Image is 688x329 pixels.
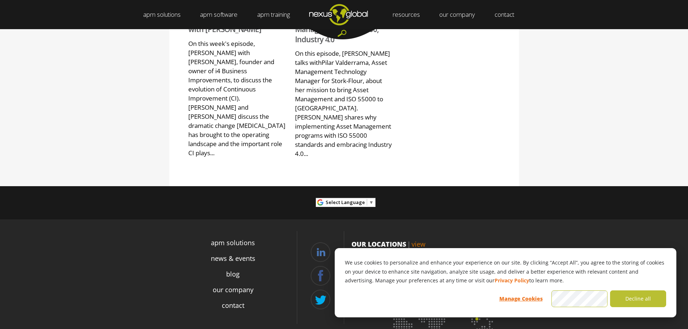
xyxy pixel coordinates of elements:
a: Privacy Policy [495,276,529,285]
button: Decline all [610,290,666,307]
a: our company [213,285,253,295]
div: Navigation Menu [169,235,297,327]
p: On this episode, [PERSON_NAME] talks withPilar Valderrama, Asset Management Technology Manager fo... [295,49,393,158]
a: apm solutions [211,238,255,248]
span: ▼ [369,199,374,205]
span: | [407,240,410,248]
a: contact [222,301,244,310]
p: OUR LOCATIONS [351,239,512,249]
button: Accept all [551,290,608,307]
a: view [412,240,425,248]
a: news & events [211,254,255,263]
a: Select Language​ [326,197,374,208]
span: Select Language [326,199,365,205]
p: On this week's episode, [PERSON_NAME] with [PERSON_NAME], founder and owner of i4 Business Improv... [188,39,286,157]
div: Cookie banner [335,248,676,317]
button: Manage Cookies [493,290,549,307]
p: We use cookies to personalize and enhance your experience on our site. By clicking “Accept All”, ... [345,258,666,285]
a: blog [226,269,240,279]
a: Best Practices - Asset Management, ISO 55000, Industry 4.0 [295,14,379,44]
